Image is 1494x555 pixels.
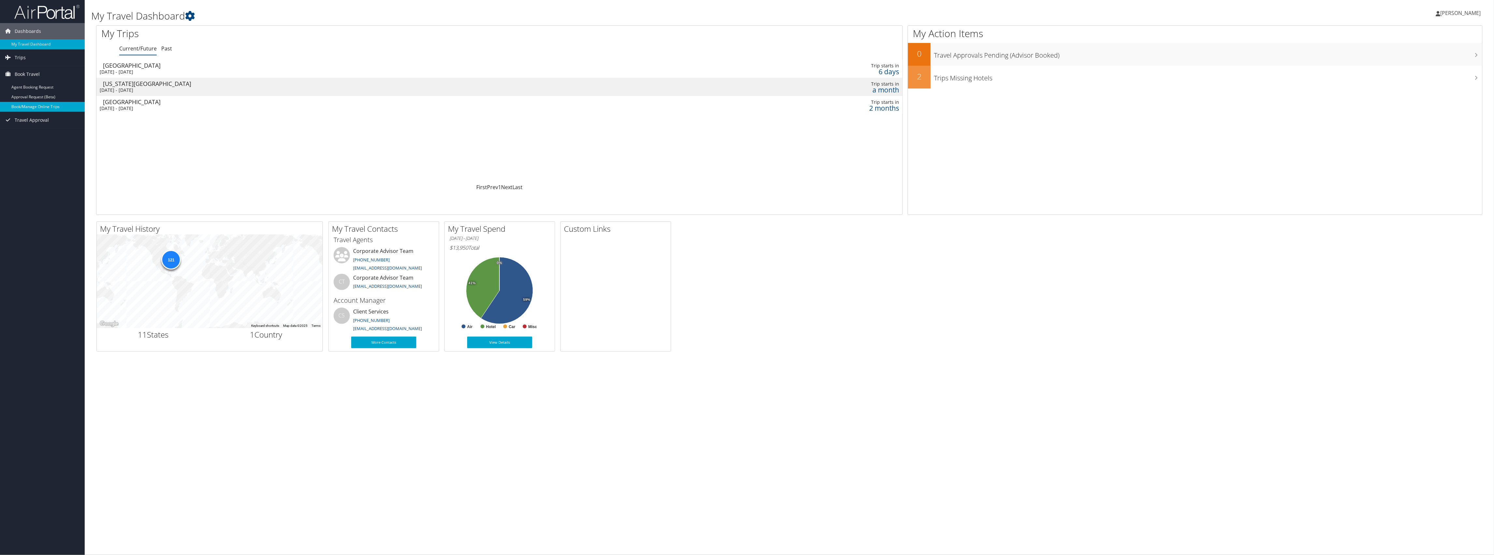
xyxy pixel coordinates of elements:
[467,325,473,329] text: Air
[161,250,181,269] div: 121
[523,298,530,302] tspan: 59%
[691,87,899,93] div: a month
[908,66,1482,89] a: 2Trips Missing Hotels
[15,23,41,39] span: Dashboards
[15,112,49,128] span: Travel Approval
[353,257,390,263] a: [PHONE_NUMBER]
[334,274,350,290] div: CT
[332,223,439,234] h2: My Travel Contacts
[353,326,422,331] a: [EMAIL_ADDRESS][DOMAIN_NAME]
[91,9,1022,23] h1: My Travel Dashboard
[14,4,79,20] img: airportal-logo.png
[486,325,496,329] text: Hotel
[100,69,563,75] div: [DATE] - [DATE]
[101,27,562,40] h1: My Trips
[98,320,120,328] img: Google
[353,265,422,271] a: [EMAIL_ADDRESS][DOMAIN_NAME]
[497,261,502,265] tspan: 0%
[15,66,40,82] span: Book Travel
[476,184,487,191] a: First
[100,223,323,234] h2: My Travel History
[528,325,537,329] text: Misc
[334,308,350,324] div: CS
[691,69,899,75] div: 6 days
[330,247,437,274] li: Corporate Advisor Team
[330,308,437,334] li: Client Services
[119,45,157,52] a: Current/Future
[498,184,501,191] a: 1
[467,337,532,348] a: View Details
[330,274,437,295] li: Corporate Advisor Team
[15,49,26,66] span: Trips
[450,235,550,242] h6: [DATE] - [DATE]
[691,99,899,105] div: Trip starts in
[334,235,434,244] h3: Travel Agents
[103,62,566,68] div: [GEOGRAPHIC_DATA]
[161,45,172,52] a: Past
[102,329,205,340] h2: States
[691,81,899,87] div: Trip starts in
[691,63,899,69] div: Trip starts in
[908,71,931,82] h2: 2
[691,105,899,111] div: 2 months
[100,105,563,111] div: [DATE] - [DATE]
[353,317,390,323] a: [PHONE_NUMBER]
[311,324,321,327] a: Terms (opens in new tab)
[1441,9,1481,17] span: [PERSON_NAME]
[450,244,468,251] span: $13,950
[215,329,318,340] h2: Country
[103,99,566,105] div: [GEOGRAPHIC_DATA]
[138,329,147,340] span: 11
[934,48,1482,60] h3: Travel Approvals Pending (Advisor Booked)
[487,184,498,191] a: Prev
[509,325,515,329] text: Car
[564,223,671,234] h2: Custom Links
[283,324,308,327] span: Map data ©2025
[251,324,279,328] button: Keyboard shortcuts
[250,329,254,340] span: 1
[448,223,555,234] h2: My Travel Spend
[351,337,416,348] a: More Contacts
[501,184,512,191] a: Next
[334,296,434,305] h3: Account Manager
[908,43,1482,66] a: 0Travel Approvals Pending (Advisor Booked)
[512,184,523,191] a: Last
[100,87,563,93] div: [DATE] - [DATE]
[353,283,422,289] a: [EMAIL_ADDRESS][DOMAIN_NAME]
[908,48,931,59] h2: 0
[908,27,1482,40] h1: My Action Items
[450,244,550,251] h6: Total
[1436,3,1487,23] a: [PERSON_NAME]
[98,320,120,328] a: Open this area in Google Maps (opens a new window)
[934,70,1482,83] h3: Trips Missing Hotels
[468,281,476,285] tspan: 41%
[103,81,566,87] div: [US_STATE][GEOGRAPHIC_DATA]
